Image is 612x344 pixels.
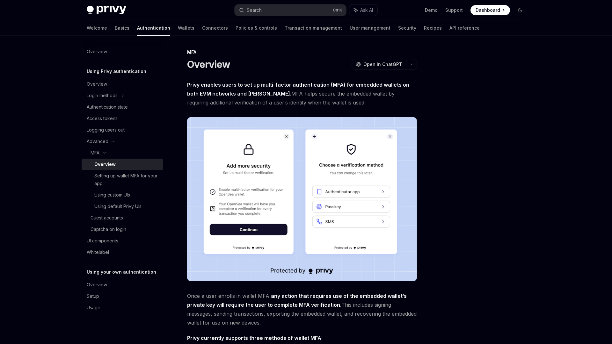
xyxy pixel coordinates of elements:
[236,20,277,36] a: Policies & controls
[82,212,163,224] a: Guest accounts
[91,149,99,157] div: MFA
[94,172,159,187] div: Setting up wallet MFA for your app
[82,159,163,170] a: Overview
[91,226,126,233] div: Captcha on login
[82,46,163,57] a: Overview
[87,138,108,145] div: Advanced
[425,7,438,13] a: Demo
[87,6,126,15] img: dark logo
[360,7,373,13] span: Ask AI
[445,7,463,13] a: Support
[87,20,107,36] a: Welcome
[87,248,109,256] div: Whitelabel
[187,59,230,70] h1: Overview
[82,124,163,136] a: Logging users out
[82,290,163,302] a: Setup
[333,8,342,13] span: Ctrl K
[187,291,417,327] span: Once a user enrolls in wallet MFA, This includes signing messages, sending transactions, exportin...
[87,80,107,88] div: Overview
[235,4,346,16] button: Search...CtrlK
[87,48,107,55] div: Overview
[187,49,417,55] div: MFA
[187,293,407,308] strong: any action that requires use of the embedded wallet’s private key will require the user to comple...
[82,101,163,113] a: Authentication state
[349,4,377,16] button: Ask AI
[247,6,265,14] div: Search...
[94,191,130,199] div: Using custom UIs
[94,203,142,210] div: Using default Privy UIs
[82,78,163,90] a: Overview
[87,92,118,99] div: Login methods
[476,7,500,13] span: Dashboard
[82,224,163,235] a: Captcha on login
[87,281,107,289] div: Overview
[187,80,417,107] span: MFA helps secure the embedded wallet by requiring additional verification of a user’s identity wh...
[82,189,163,201] a: Using custom UIs
[94,161,116,168] div: Overview
[91,214,123,222] div: Guest accounts
[352,59,406,70] button: Open in ChatGPT
[82,247,163,258] a: Whitelabel
[363,61,402,68] span: Open in ChatGPT
[87,103,128,111] div: Authentication state
[178,20,194,36] a: Wallets
[398,20,416,36] a: Security
[82,170,163,189] a: Setting up wallet MFA for your app
[449,20,480,36] a: API reference
[82,302,163,313] a: Usage
[187,117,417,281] img: images/MFA.png
[187,335,323,341] strong: Privy currently supports three methods of wallet MFA:
[87,126,125,134] div: Logging users out
[87,68,146,75] h5: Using Privy authentication
[137,20,170,36] a: Authentication
[470,5,510,15] a: Dashboard
[82,279,163,290] a: Overview
[115,20,129,36] a: Basics
[82,113,163,124] a: Access tokens
[285,20,342,36] a: Transaction management
[515,5,525,15] button: Toggle dark mode
[202,20,228,36] a: Connectors
[82,201,163,212] a: Using default Privy UIs
[82,235,163,247] a: UI components
[424,20,442,36] a: Recipes
[87,304,100,312] div: Usage
[87,115,118,122] div: Access tokens
[87,268,156,276] h5: Using your own authentication
[87,292,99,300] div: Setup
[350,20,390,36] a: User management
[87,237,118,245] div: UI components
[187,82,409,97] strong: Privy enables users to set up multi-factor authentication (MFA) for embedded wallets on both EVM ...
